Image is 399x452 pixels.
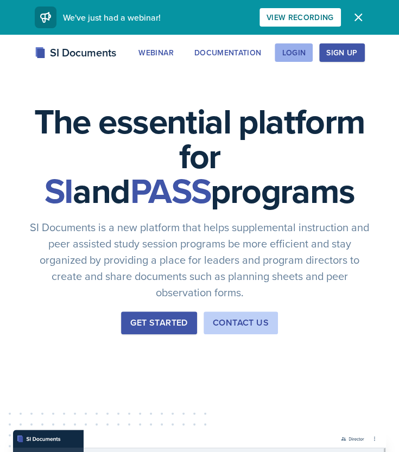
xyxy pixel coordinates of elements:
div: Contact Us [213,316,269,329]
div: Get Started [130,316,187,329]
div: SI Documents [35,44,116,61]
button: Webinar [131,43,180,62]
div: View Recording [267,13,334,22]
span: We've just had a webinar! [63,11,161,23]
button: Documentation [187,43,269,62]
button: Contact Us [204,311,278,334]
div: Login [282,48,306,57]
button: Login [275,43,313,62]
div: Documentation [194,48,262,57]
button: Sign Up [319,43,364,62]
button: Get Started [121,311,197,334]
div: Webinar [138,48,173,57]
div: Sign Up [326,48,357,57]
button: View Recording [259,8,341,27]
